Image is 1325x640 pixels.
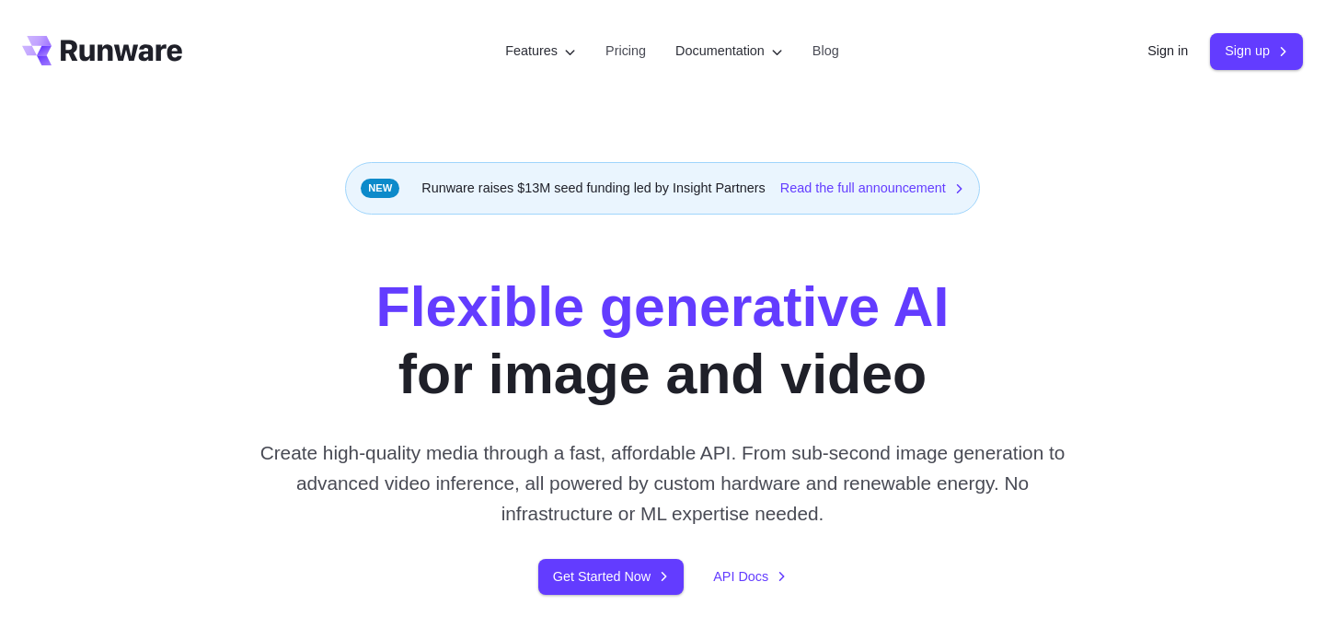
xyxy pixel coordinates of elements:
[253,437,1073,529] p: Create high-quality media through a fast, affordable API. From sub-second image generation to adv...
[538,559,684,595] a: Get Started Now
[1147,41,1188,62] a: Sign in
[376,273,950,408] h1: for image and video
[812,41,839,62] a: Blog
[780,178,964,199] a: Read the full announcement
[713,566,787,588] a: API Docs
[22,36,182,65] a: Go to /
[376,275,950,338] strong: Flexible generative AI
[1210,33,1303,69] a: Sign up
[505,41,576,62] label: Features
[605,41,646,62] a: Pricing
[345,162,980,215] div: Runware raises $13M seed funding led by Insight Partners
[675,41,783,62] label: Documentation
